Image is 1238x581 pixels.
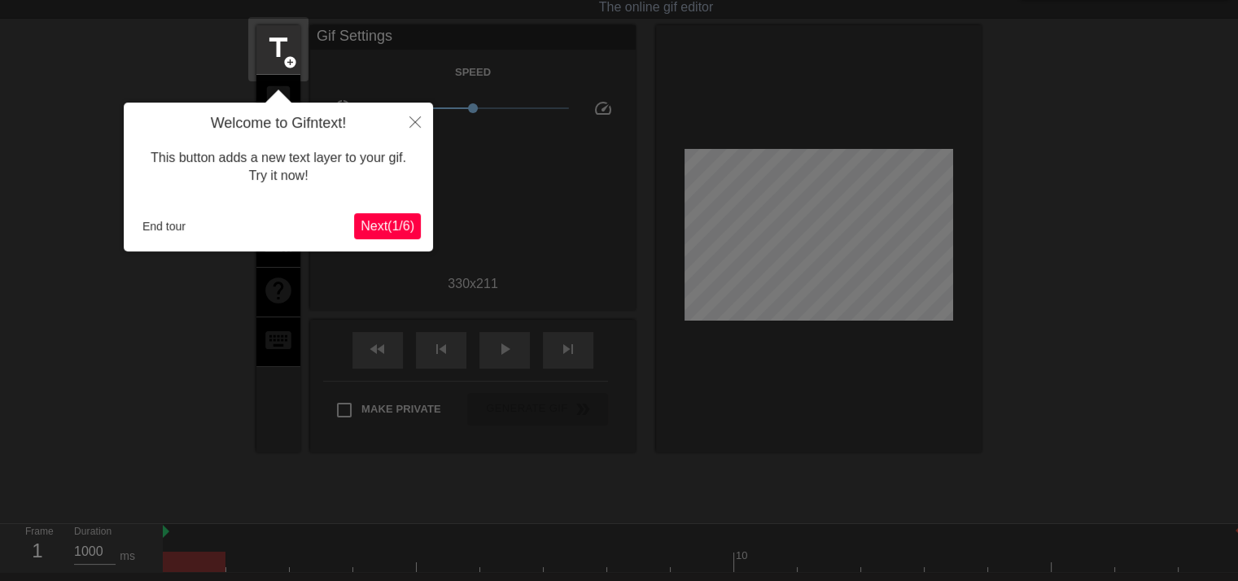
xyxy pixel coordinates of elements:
[361,219,414,233] span: Next ( 1 / 6 )
[136,115,421,133] h4: Welcome to Gifntext!
[136,214,192,238] button: End tour
[397,103,433,140] button: Close
[136,133,421,202] div: This button adds a new text layer to your gif. Try it now!
[354,213,421,239] button: Next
